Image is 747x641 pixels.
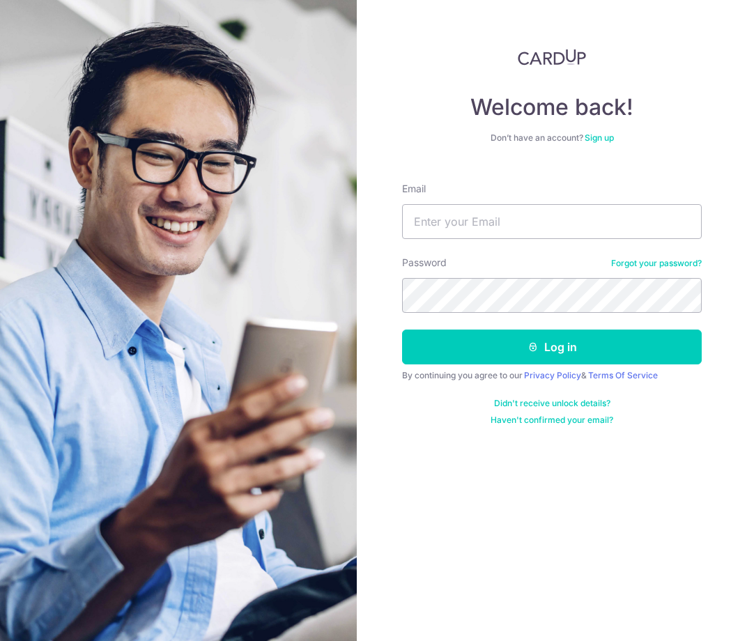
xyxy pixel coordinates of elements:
[611,258,702,269] a: Forgot your password?
[518,49,586,65] img: CardUp Logo
[402,330,702,364] button: Log in
[402,370,702,381] div: By continuing you agree to our &
[524,370,581,380] a: Privacy Policy
[585,132,614,143] a: Sign up
[402,204,702,239] input: Enter your Email
[402,256,447,270] label: Password
[494,398,610,409] a: Didn't receive unlock details?
[491,415,613,426] a: Haven't confirmed your email?
[402,182,426,196] label: Email
[588,370,658,380] a: Terms Of Service
[402,132,702,144] div: Don’t have an account?
[402,93,702,121] h4: Welcome back!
